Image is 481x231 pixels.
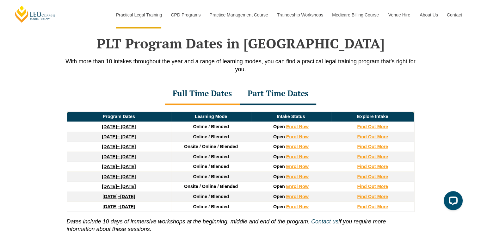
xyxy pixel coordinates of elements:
[286,144,309,149] a: Enrol Now
[273,134,285,139] span: Open
[102,134,117,139] strong: [DATE]
[273,184,285,189] span: Open
[102,194,135,199] a: [DATE]–[DATE]
[193,134,229,139] span: Online / Blended
[273,174,285,179] span: Open
[184,144,238,149] span: Onsite / Online / Blended
[102,184,136,189] a: [DATE]– [DATE]
[286,134,309,139] a: Enrol Now
[331,112,414,122] td: Explore Intake
[193,164,229,169] span: Online / Blended
[193,124,229,129] span: Online / Blended
[273,124,285,129] span: Open
[311,218,338,225] a: Contact us
[357,124,388,129] a: Find Out More
[102,194,118,199] strong: [DATE]
[286,154,309,159] a: Enrol Now
[384,1,415,28] a: Venue Hire
[273,144,285,149] span: Open
[166,1,205,28] a: CPD Programs
[251,112,331,122] td: Intake Status
[193,154,229,159] span: Online / Blended
[102,154,136,159] a: [DATE]– [DATE]
[184,184,238,189] span: Onsite / Online / Blended
[102,124,136,129] a: [DATE]– [DATE]
[120,204,135,209] span: [DATE]
[357,164,388,169] a: Find Out More
[357,144,388,149] a: Find Out More
[240,83,316,105] div: Part Time Dates
[357,204,388,209] a: Find Out More
[273,204,285,209] span: Open
[442,1,467,28] a: Contact
[357,184,388,189] a: Find Out More
[273,164,285,169] span: Open
[120,194,135,199] span: [DATE]
[102,164,117,169] strong: [DATE]
[102,174,136,179] a: [DATE]– [DATE]
[102,144,117,149] strong: [DATE]
[272,1,327,28] a: Traineeship Workshops
[171,112,251,122] td: Learning Mode
[67,112,171,122] td: Program Dates
[273,194,285,199] span: Open
[111,1,166,28] a: Practical Legal Training
[415,1,442,28] a: About Us
[102,164,136,169] a: [DATE]– [DATE]
[357,154,388,159] a: Find Out More
[286,174,309,179] a: Enrol Now
[286,164,309,169] a: Enrol Now
[357,194,388,199] a: Find Out More
[102,204,118,209] strong: [DATE]
[286,184,309,189] a: Enrol Now
[67,218,310,225] i: Dates include 10 days of immersive workshops at the beginning, middle and end of the program.
[165,83,240,105] div: Full Time Dates
[193,174,229,179] span: Online / Blended
[439,189,465,215] iframe: LiveChat chat widget
[102,154,117,159] strong: [DATE]
[102,134,136,139] a: [DATE]– [DATE]
[193,204,229,209] span: Online / Blended
[14,5,56,23] a: [PERSON_NAME] Centre for Law
[102,174,117,179] strong: [DATE]
[327,1,384,28] a: Medicare Billing Course
[60,35,421,51] h2: PLT Program Dates in [GEOGRAPHIC_DATA]
[286,204,309,209] a: Enrol Now
[273,154,285,159] span: Open
[357,174,388,179] a: Find Out More
[193,194,229,199] span: Online / Blended
[102,184,117,189] strong: [DATE]
[286,194,309,199] a: Enrol Now
[102,124,117,129] strong: [DATE]
[286,124,309,129] a: Enrol Now
[102,144,136,149] a: [DATE]– [DATE]
[60,58,421,73] p: With more than 10 intakes throughout the year and a range of learning modes, you can find a pract...
[102,204,135,209] a: [DATE]–[DATE]
[205,1,272,28] a: Practice Management Course
[357,134,388,139] a: Find Out More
